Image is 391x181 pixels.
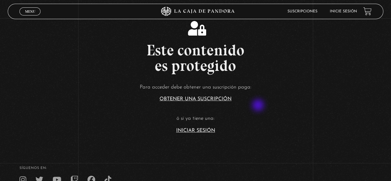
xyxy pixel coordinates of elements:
[363,7,372,15] a: View your shopping cart
[176,128,215,133] a: Iniciar Sesión
[330,10,357,13] a: Inicie sesión
[25,10,35,13] span: Menu
[159,97,232,101] a: Obtener una suscripción
[19,166,372,170] h4: SÍguenos en:
[287,10,317,13] a: Suscripciones
[23,15,37,19] span: Cerrar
